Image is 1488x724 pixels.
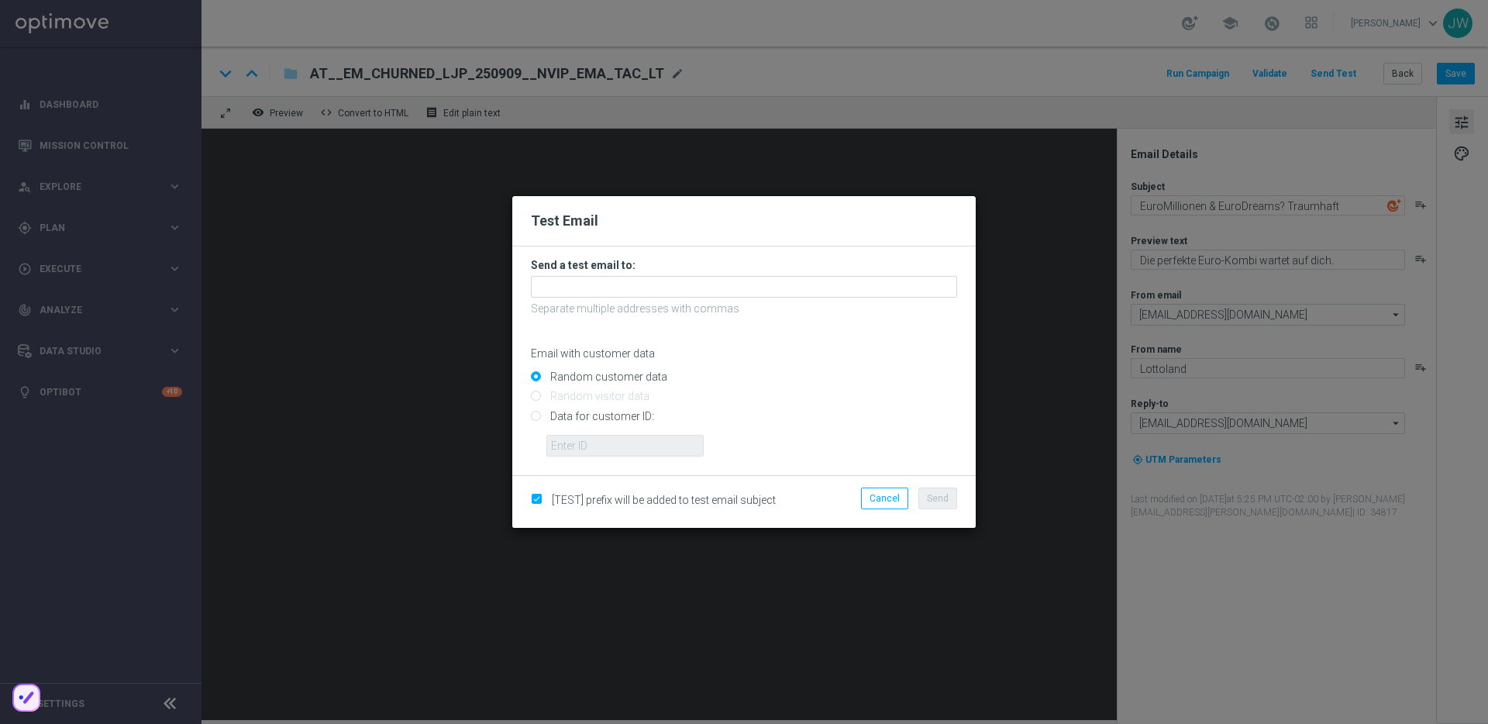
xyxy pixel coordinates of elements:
[861,488,908,509] button: Cancel
[531,346,957,360] p: Email with customer data
[531,212,957,230] h2: Test Email
[552,494,776,506] span: [TEST] prefix will be added to test email subject
[531,258,957,272] h3: Send a test email to:
[918,488,957,509] button: Send
[927,493,949,504] span: Send
[531,302,957,315] p: Separate multiple addresses with commas
[546,435,704,457] input: Enter ID
[546,370,667,384] label: Random customer data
